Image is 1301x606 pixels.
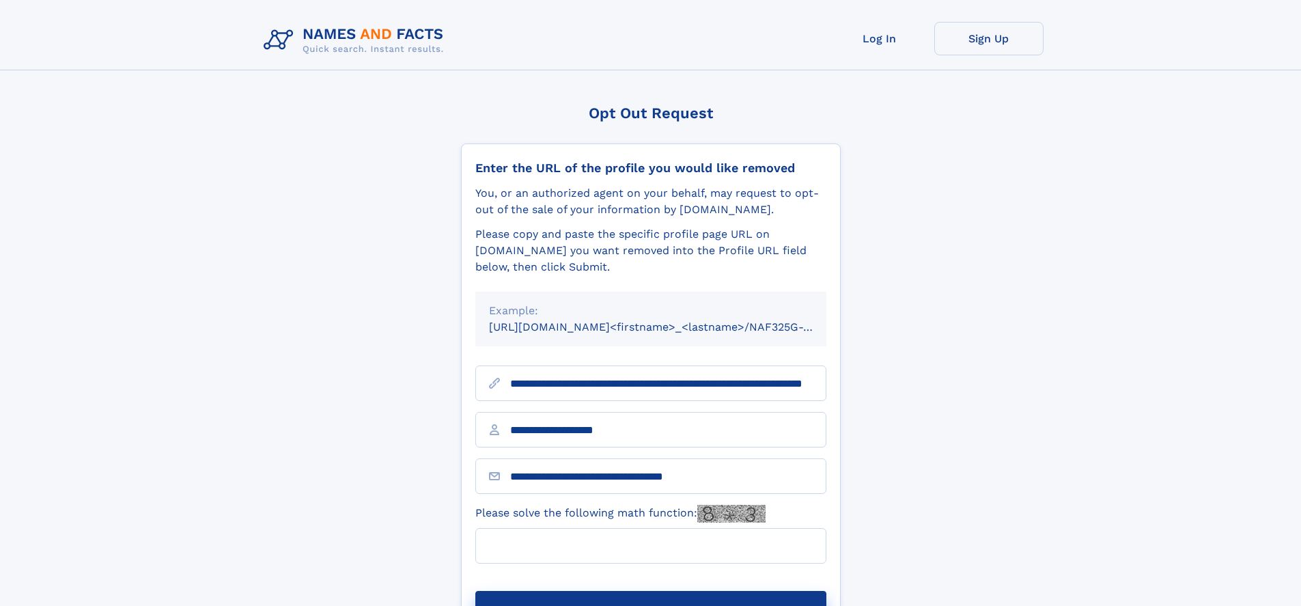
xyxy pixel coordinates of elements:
div: You, or an authorized agent on your behalf, may request to opt-out of the sale of your informatio... [475,185,826,218]
label: Please solve the following math function: [475,505,766,523]
div: Enter the URL of the profile you would like removed [475,161,826,176]
small: [URL][DOMAIN_NAME]<firstname>_<lastname>/NAF325G-xxxxxxxx [489,320,852,333]
img: Logo Names and Facts [258,22,455,59]
div: Opt Out Request [461,105,841,122]
div: Please copy and paste the specific profile page URL on [DOMAIN_NAME] you want removed into the Pr... [475,226,826,275]
a: Sign Up [934,22,1044,55]
a: Log In [825,22,934,55]
div: Example: [489,303,813,319]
